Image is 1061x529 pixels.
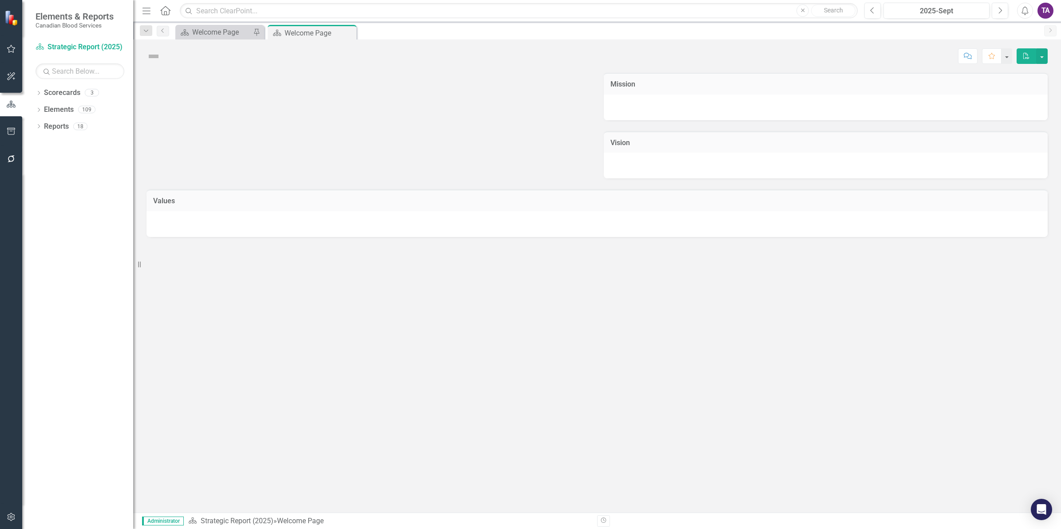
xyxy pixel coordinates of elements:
[1031,499,1052,520] div: Open Intercom Messenger
[277,517,324,525] div: Welcome Page
[36,11,114,22] span: Elements & Reports
[610,139,1041,147] h3: Vision
[44,122,69,132] a: Reports
[811,4,855,17] button: Search
[188,516,590,526] div: »
[883,3,990,19] button: 2025-Sept
[85,89,99,97] div: 3
[44,88,80,98] a: Scorecards
[180,3,858,19] input: Search ClearPoint...
[36,63,124,79] input: Search Below...
[36,22,114,29] small: Canadian Blood Services
[1037,3,1053,19] button: TA
[285,28,354,39] div: Welcome Page
[201,517,273,525] a: Strategic Report (2025)
[4,10,20,26] img: ClearPoint Strategy
[78,106,95,114] div: 109
[44,105,74,115] a: Elements
[142,517,184,525] span: Administrator
[887,6,986,16] div: 2025-Sept
[610,80,1041,88] h3: Mission
[178,27,251,38] a: Welcome Page
[36,42,124,52] a: Strategic Report (2025)
[73,122,87,130] div: 18
[153,197,1041,205] h3: Values
[192,27,251,38] div: Welcome Page
[146,49,161,63] img: Not Defined
[824,7,843,14] span: Search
